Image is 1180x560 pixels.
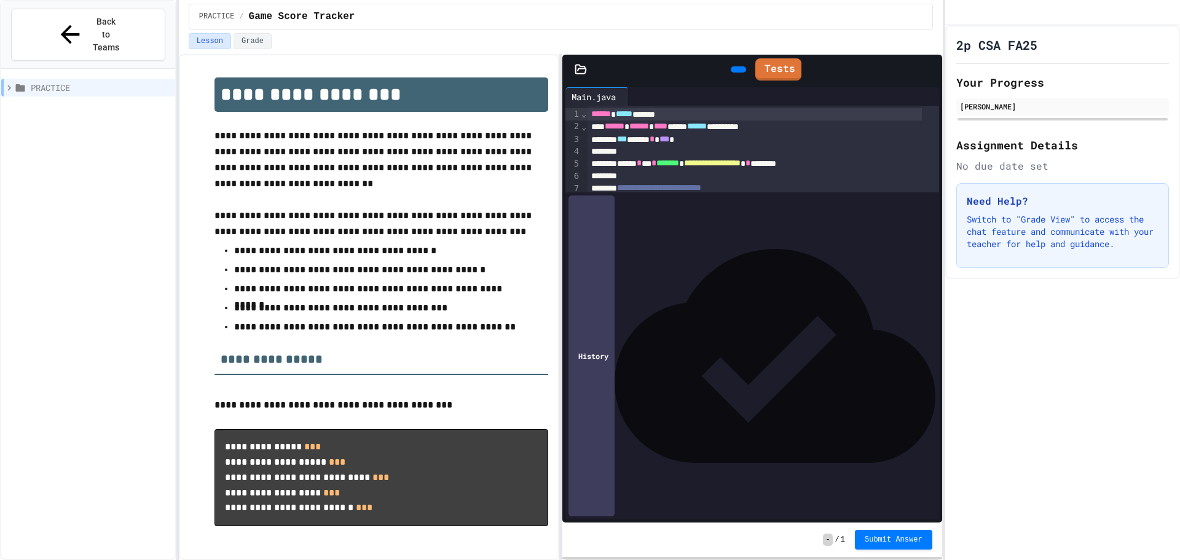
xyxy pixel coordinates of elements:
[565,183,581,195] div: 7
[823,534,832,546] span: -
[835,535,840,545] span: /
[568,195,615,516] div: History
[565,133,581,146] div: 3
[755,58,801,81] a: Tests
[189,33,231,49] button: Lesson
[967,194,1158,208] h3: Need Help?
[234,33,272,49] button: Grade
[249,9,355,24] span: Game Score Tracker
[11,9,165,61] button: Back to Teams
[956,36,1037,53] h1: 2p CSA FA25
[239,12,243,22] span: /
[956,136,1169,154] h2: Assignment Details
[956,159,1169,173] div: No due date set
[865,535,922,545] span: Submit Answer
[960,101,1165,112] div: [PERSON_NAME]
[581,109,587,119] span: Fold line
[31,81,170,94] span: PRACTICE
[565,87,629,106] div: Main.java
[581,122,587,132] span: Fold line
[565,90,622,103] div: Main.java
[565,108,581,120] div: 1
[565,120,581,133] div: 2
[565,146,581,158] div: 4
[855,530,932,550] button: Submit Answer
[967,213,1158,250] p: Switch to "Grade View" to access the chat feature and communicate with your teacher for help and ...
[956,74,1169,91] h2: Your Progress
[565,158,581,170] div: 5
[199,12,235,22] span: PRACTICE
[92,15,120,54] span: Back to Teams
[841,535,845,545] span: 1
[565,170,581,183] div: 6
